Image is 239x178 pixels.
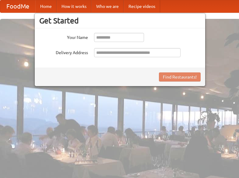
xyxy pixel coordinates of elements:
[39,33,88,40] label: Your Name
[39,48,88,56] label: Delivery Address
[124,0,160,12] a: Recipe videos
[39,16,201,25] h3: Get Started
[57,0,91,12] a: How it works
[0,0,35,12] a: FoodMe
[35,0,57,12] a: Home
[159,72,201,82] button: Find Restaurants!
[91,0,124,12] a: Who we are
